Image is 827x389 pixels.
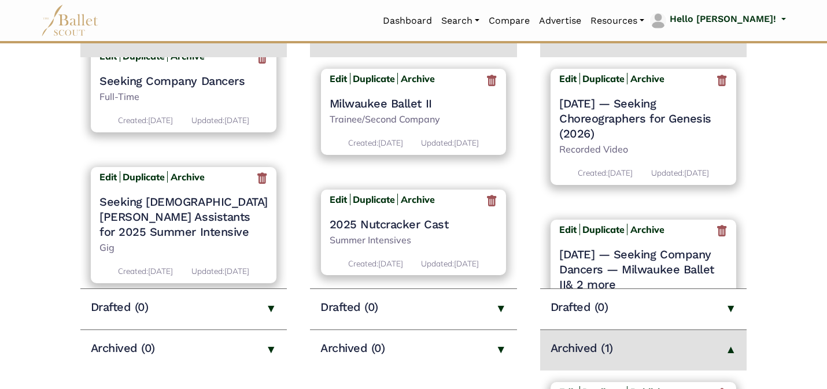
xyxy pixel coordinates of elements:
a: Archive [627,73,664,84]
a: [DATE] — Seeking Choreographers for Genesis (2026) [559,96,728,141]
a: Duplicate [582,73,625,84]
p: Full-Time [99,90,268,105]
span: Updated: [421,258,454,268]
a: [DATE] — Seeking Company Dancers — Milwaukee Ballet II [559,247,714,291]
b: Edit [330,194,347,205]
a: Duplicate [353,73,395,84]
p: [DATE] [191,265,249,277]
p: [DATE] [578,166,633,179]
h4: Archived (1) [551,340,613,355]
a: Milwaukee Ballet II [330,96,498,111]
a: Edit [559,73,580,84]
a: Duplicate [353,194,395,205]
span: Created: [578,168,608,177]
b: Archive [630,73,664,84]
span: Created: [348,258,378,268]
a: & 2 more [566,277,615,291]
h4: Drafted (0) [320,299,378,314]
p: [DATE] [118,114,173,127]
b: Edit [99,171,117,183]
a: 2025 Nutcracker Cast [330,217,498,232]
b: Edit [559,73,577,84]
b: Edit [330,73,347,84]
b: Archive [401,73,435,84]
span: Updated: [191,266,224,276]
a: Search [437,9,484,33]
a: Duplicate [582,224,625,235]
p: [DATE] [118,265,173,277]
p: [DATE] [651,166,709,179]
span: Updated: [191,115,224,125]
h4: Archived (0) [320,340,385,355]
span: — Seeking Company Dancers [559,247,711,276]
b: Archive [171,171,205,183]
b: Archive [401,194,435,205]
p: Hello [PERSON_NAME]! [670,12,776,27]
span: — Seeking Choreographers for Genesis (2026) [559,97,711,140]
span: Created: [118,115,148,125]
p: Summer Intensives [330,233,498,248]
a: Advertise [534,9,586,33]
span: Updated: [651,168,684,177]
a: Duplicate [123,171,165,183]
a: Dashboard [378,9,437,33]
b: Archive [630,224,664,235]
span: Updated: [421,138,454,147]
a: Archive [397,194,435,205]
a: Seeking [DEMOGRAPHIC_DATA][PERSON_NAME] Assistants for 2025 Summer Intensive [99,194,268,239]
p: [DATE] [191,114,249,127]
span: Created: [348,138,378,147]
a: Edit [330,73,350,84]
a: Edit [330,194,350,205]
p: Gig [99,240,268,255]
img: profile picture [650,13,666,29]
a: Archive [167,171,205,183]
p: [DATE] [348,136,403,149]
a: Edit [99,171,120,183]
span: Created: [118,266,148,276]
a: profile picture Hello [PERSON_NAME]! [649,12,786,30]
h4: Drafted (0) [91,299,149,314]
a: Seeking Company Dancers [99,73,268,88]
h4: Archived (0) [91,340,155,355]
p: [DATE] [421,257,479,270]
a: Edit [559,224,580,235]
p: [DATE] [348,257,403,270]
a: Archive [397,73,435,84]
b: Edit [559,224,577,235]
a: Resources [586,9,649,33]
a: Compare [484,9,534,33]
a: Archive [627,224,664,235]
h4: [DATE] [559,96,728,141]
h4: Drafted (0) [551,299,608,314]
p: [DATE] [421,136,479,149]
span: — Milwaukee Ballet II [559,262,714,291]
p: Recorded Video [559,142,728,157]
p: Trainee/Second Company [330,112,498,127]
